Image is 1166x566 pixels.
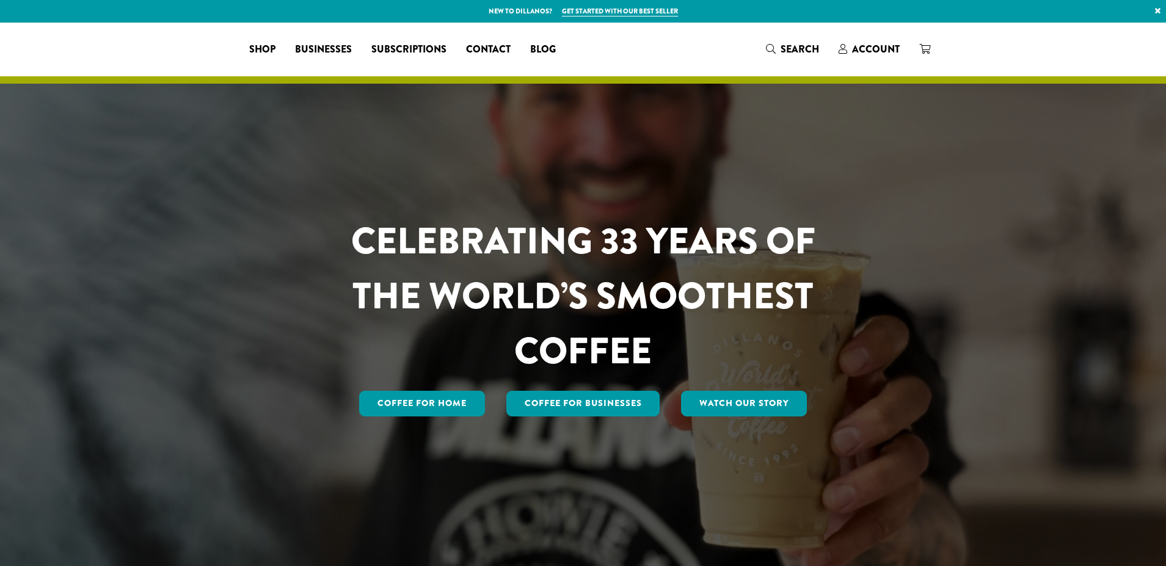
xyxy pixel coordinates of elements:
span: Contact [466,42,511,57]
a: Shop [239,40,285,59]
a: Watch Our Story [681,391,807,416]
span: Search [781,42,819,56]
span: Shop [249,42,275,57]
span: Subscriptions [371,42,446,57]
a: Coffee for Home [359,391,485,416]
h1: CELEBRATING 33 YEARS OF THE WORLD’S SMOOTHEST COFFEE [315,214,851,379]
span: Account [852,42,900,56]
a: Coffee For Businesses [506,391,660,416]
span: Blog [530,42,556,57]
a: Search [756,39,829,59]
span: Businesses [295,42,352,57]
a: Get started with our best seller [562,6,678,16]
